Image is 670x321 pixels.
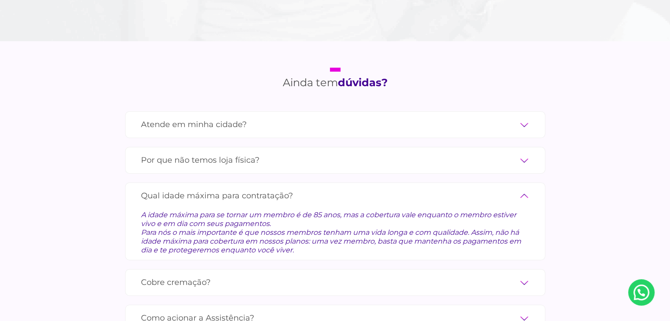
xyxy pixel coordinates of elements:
[141,188,529,204] label: Qual idade máxima para contratação?
[628,279,655,306] a: Nosso Whatsapp
[141,204,529,255] div: A idade máxima para se tornar um membro é de 85 anos, mas a cobertura vale enquanto o membro esti...
[283,68,388,89] h2: Ainda tem
[338,76,388,89] strong: dúvidas?
[141,117,529,132] label: Atende em minha cidade?
[141,153,529,168] label: Por que não temos loja física?
[141,275,529,290] label: Cobre cremação?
